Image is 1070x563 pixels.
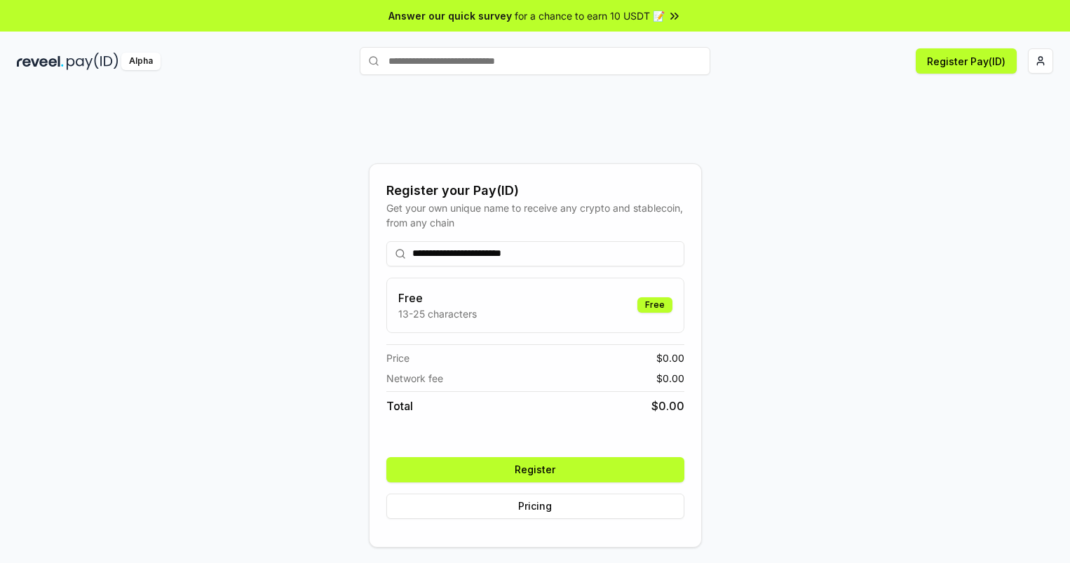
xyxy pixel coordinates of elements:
[398,290,477,306] h3: Free
[656,371,684,386] span: $ 0.00
[386,351,409,365] span: Price
[656,351,684,365] span: $ 0.00
[386,201,684,230] div: Get your own unique name to receive any crypto and stablecoin, from any chain
[916,48,1017,74] button: Register Pay(ID)
[121,53,161,70] div: Alpha
[386,494,684,519] button: Pricing
[386,181,684,201] div: Register your Pay(ID)
[398,306,477,321] p: 13-25 characters
[67,53,118,70] img: pay_id
[637,297,672,313] div: Free
[386,457,684,482] button: Register
[17,53,64,70] img: reveel_dark
[386,398,413,414] span: Total
[386,371,443,386] span: Network fee
[388,8,512,23] span: Answer our quick survey
[515,8,665,23] span: for a chance to earn 10 USDT 📝
[651,398,684,414] span: $ 0.00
